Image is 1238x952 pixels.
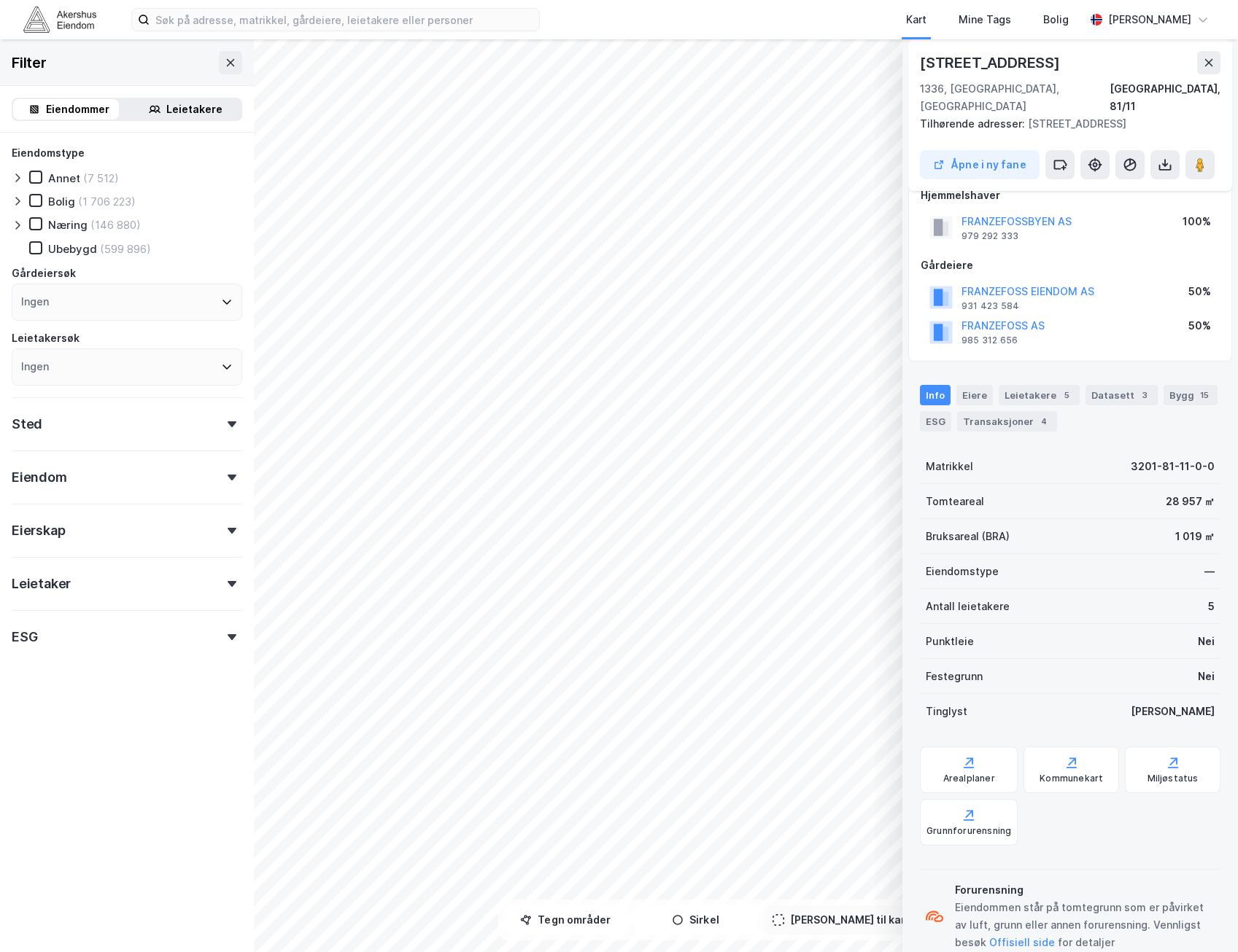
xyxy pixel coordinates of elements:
[1110,80,1220,115] div: [GEOGRAPHIC_DATA], 81/11
[48,218,88,232] div: Næring
[166,101,223,118] div: Leietakere
[1086,385,1158,405] div: Datasett
[12,469,67,486] div: Eiendom
[926,598,1010,615] div: Antall leietakere
[12,144,85,162] div: Eiendomstype
[920,150,1040,179] button: Åpne i ny fane
[1188,317,1211,335] div: 50%
[920,411,951,432] div: ESG
[1175,528,1215,545] div: 1 019 ㎡
[1198,668,1215,685] div: Nei
[926,493,984,510] div: Tomteareal
[926,528,1010,545] div: Bruksareal (BRA)
[920,115,1209,133] div: [STREET_ADDRESS]
[926,668,983,685] div: Festegrunn
[921,187,1220,204] div: Hjemmelshaver
[999,385,1080,405] div: Leietakere
[962,300,1019,312] div: 931 423 584
[1148,773,1199,784] div: Miljøstatus
[962,230,1018,242] div: 979 292 333
[920,385,951,405] div: Info
[1204,563,1215,580] div: —
[921,257,1220,274] div: Gårdeiere
[1208,598,1215,615] div: 5
[926,825,1011,837] div: Grunnforurensning
[100,242,151,256] div: (599 896)
[48,242,97,256] div: Ubebygd
[906,11,926,28] div: Kart
[83,171,119,185] div: (7 512)
[504,905,628,935] button: Tegn områder
[926,563,999,580] div: Eiendomstype
[12,265,76,282] div: Gårdeiersøk
[943,773,995,784] div: Arealplaner
[1165,882,1238,952] div: Kontrollprogram for chat
[1188,283,1211,300] div: 50%
[957,411,1057,432] div: Transaksjoner
[12,415,42,433] div: Sted
[634,905,758,935] button: Sirkel
[1108,11,1191,28] div: [PERSON_NAME]
[926,458,973,475] div: Matrikkel
[78,195,136,208] div: (1 706 223)
[1043,11,1069,28] div: Bolig
[1198,633,1215,650] div: Nei
[1165,882,1238,952] iframe: Chat Widget
[12,51,47,74] div: Filter
[920,80,1110,115] div: 1336, [GEOGRAPHIC_DATA], [GEOGRAPHIC_DATA]
[48,195,75,208] div: Bolig
[955,881,1215,899] div: Forurensning
[920,51,1063,74] div: [STREET_ADDRESS]
[21,358,49,375] div: Ingen
[1131,458,1215,475] div: 3201-81-11-0-0
[46,101,109,118] div: Eiendommer
[23,7,96,32] img: akershus-eiendom-logo.9091f326c980b4bce74ccdd9f866810c.svg
[1164,385,1218,405] div: Bygg
[1166,493,1215,510] div: 28 957 ㎡
[926,633,974,650] div: Punktleie
[21,293,49,311] div: Ingen
[920,117,1028,130] span: Tilhørende adresser:
[955,899,1215,951] div: Eiendommen står på tomtegrunn som er påvirket av luft, grunn eller annen forurensning. Vennligst ...
[150,9,539,31] input: Søk på adresse, matrikkel, gårdeiere, leietakere eller personer
[12,575,71,593] div: Leietaker
[962,335,1018,346] div: 985 312 656
[12,628,37,646] div: ESG
[1137,388,1152,402] div: 3
[48,171,80,185] div: Annet
[1037,414,1051,429] div: 4
[1040,773,1103,784] div: Kommunekart
[12,522,65,539] div: Eierskap
[790,911,945,929] div: [PERSON_NAME] til kartutsnitt
[959,11,1011,28] div: Mine Tags
[956,385,993,405] div: Eiere
[1183,213,1211,230] div: 100%
[1131,703,1215,720] div: [PERSON_NAME]
[1197,388,1212,402] div: 15
[1059,388,1074,402] div: 5
[90,218,141,232] div: (146 880)
[926,703,967,720] div: Tinglyst
[12,329,80,347] div: Leietakersøk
